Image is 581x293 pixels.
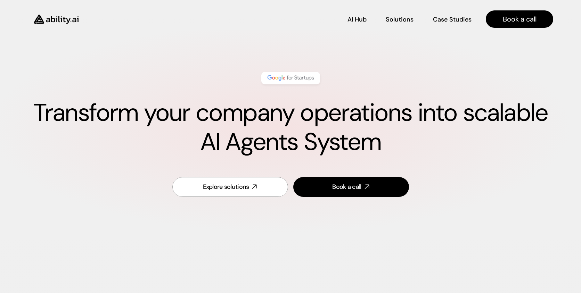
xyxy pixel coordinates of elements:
[386,13,414,25] a: Solutions
[347,15,367,24] p: AI Hub
[486,10,553,28] a: Book a call
[293,177,409,197] a: Book a call
[503,14,537,24] p: Book a call
[386,15,414,24] p: Solutions
[88,10,553,28] nav: Main navigation
[433,15,472,24] p: Case Studies
[433,13,472,25] a: Case Studies
[203,183,249,191] div: Explore solutions
[332,183,361,191] div: Book a call
[28,98,553,157] h1: Transform your company operations into scalable AI Agents System
[347,13,367,25] a: AI Hub
[172,177,288,197] a: Explore solutions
